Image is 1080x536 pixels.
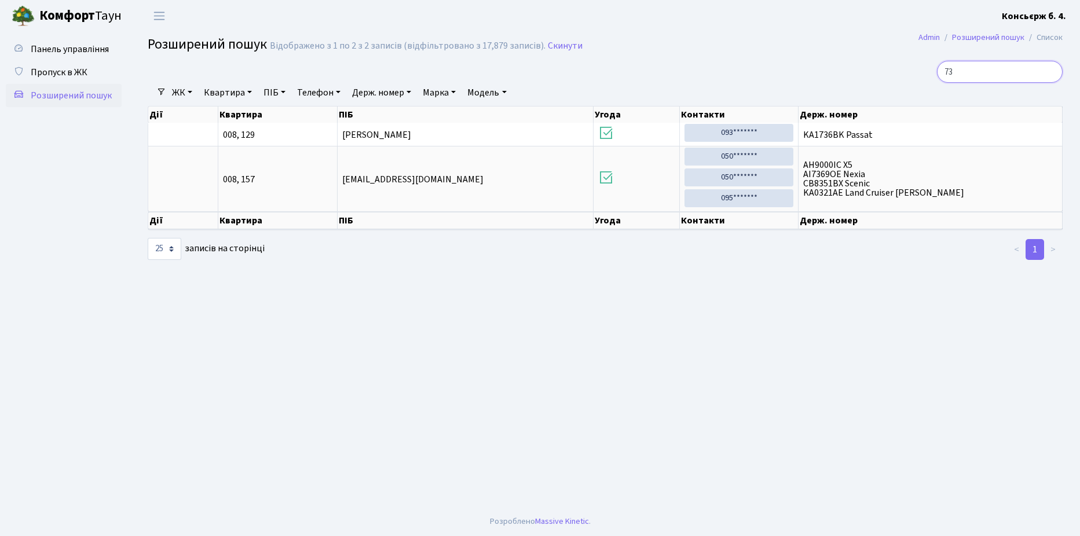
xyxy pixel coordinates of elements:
[6,61,122,84] a: Пропуск в ЖК
[12,5,35,28] img: logo.png
[292,83,345,102] a: Телефон
[594,107,680,123] th: Угода
[218,107,338,123] th: Квартира
[803,160,1057,197] span: АН9000ІС X5 АІ7369ОЕ Nexia CB8351BX Scenic KA0321AE Land Cruiser [PERSON_NAME]
[259,83,290,102] a: ПІБ
[167,83,197,102] a: ЖК
[799,212,1063,229] th: Держ. номер
[680,107,798,123] th: Контакти
[148,107,218,123] th: Дії
[548,41,583,52] a: Скинути
[148,34,267,54] span: Розширений пошук
[270,41,546,52] div: Відображено з 1 по 2 з 2 записів (відфільтровано з 17,879 записів).
[148,238,181,260] select: записів на сторінці
[223,130,332,139] span: 008, 129
[594,212,680,229] th: Угода
[31,89,112,102] span: Розширений пошук
[418,83,460,102] a: Марка
[918,31,940,43] a: Admin
[39,6,122,26] span: Таун
[937,61,1063,83] input: Пошук...
[31,43,109,56] span: Панель управління
[1024,31,1063,44] li: Список
[145,6,174,25] button: Переключити навігацію
[6,84,122,107] a: Розширений пошук
[223,175,332,184] span: 008, 157
[199,83,257,102] a: Квартира
[463,83,511,102] a: Модель
[31,66,87,79] span: Пропуск в ЖК
[1026,239,1044,260] a: 1
[148,238,265,260] label: записів на сторінці
[148,212,218,229] th: Дії
[1002,10,1066,23] b: Консьєрж б. 4.
[803,130,1057,139] span: KA1736BK Passat
[680,212,798,229] th: Контакти
[342,173,484,186] span: [EMAIL_ADDRESS][DOMAIN_NAME]
[535,515,589,527] a: Massive Kinetic
[342,129,411,141] span: [PERSON_NAME]
[338,107,594,123] th: ПІБ
[799,107,1063,123] th: Держ. номер
[347,83,416,102] a: Держ. номер
[338,212,594,229] th: ПІБ
[952,31,1024,43] a: Розширений пошук
[39,6,95,25] b: Комфорт
[901,25,1080,50] nav: breadcrumb
[490,515,591,528] div: Розроблено .
[1002,9,1066,23] a: Консьєрж б. 4.
[6,38,122,61] a: Панель управління
[218,212,338,229] th: Квартира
